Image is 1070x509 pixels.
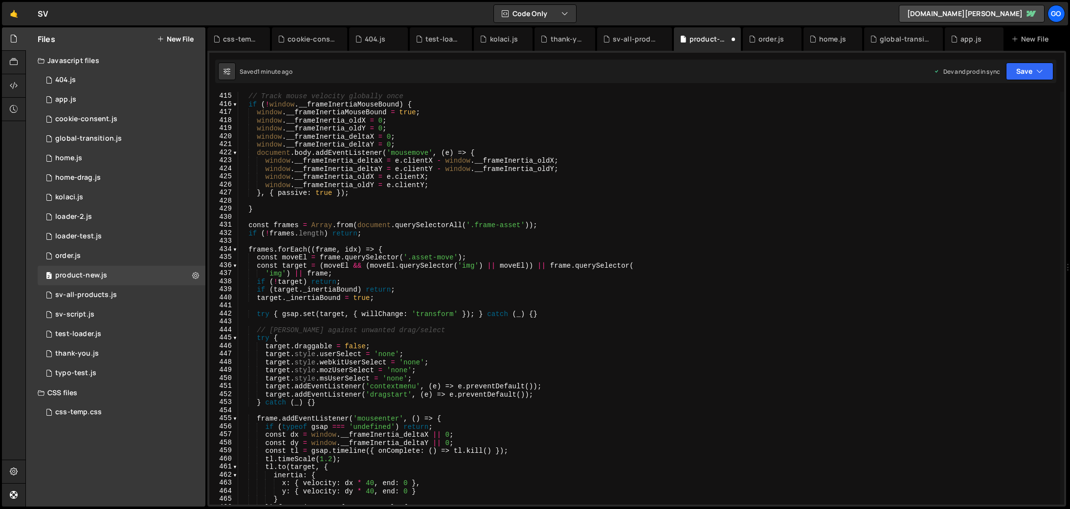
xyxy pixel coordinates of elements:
div: Saved [240,67,292,76]
div: global-transition.js [55,134,122,143]
div: app.js [960,34,981,44]
button: New File [157,35,194,43]
div: 440 [209,294,238,302]
div: thank-you.js [551,34,583,44]
div: order.js [55,252,81,260]
div: 420 [209,132,238,141]
div: 428 [209,197,238,205]
div: 14248/39945.js [38,266,205,285]
div: 427 [209,189,238,197]
div: 465 [209,495,238,503]
div: New File [1011,34,1052,44]
div: loader-test.js [55,232,102,241]
span: 2 [46,273,52,280]
div: 436 [209,261,238,270]
div: 14248/36682.js [38,285,205,305]
div: 425 [209,172,238,181]
div: 423 [209,156,238,165]
a: [DOMAIN_NAME][PERSON_NAME] [899,5,1045,22]
div: 14248/43355.js [38,363,205,383]
div: 14248/38037.css [38,403,205,422]
div: 442 [209,310,238,318]
div: test-loader.js [55,330,101,339]
div: 450 [209,374,238,382]
div: thank-you.js [55,349,99,358]
h2: Files [38,34,55,44]
div: 430 [209,213,238,221]
div: 14248/41685.js [38,129,205,148]
div: home-drag.js [55,173,101,182]
div: test-loader.js [425,34,460,44]
div: 14248/41299.js [38,246,205,266]
div: 456 [209,423,238,431]
div: cookie-consent.js [55,115,117,124]
div: 448 [209,358,238,366]
div: 460 [209,455,238,463]
div: 429 [209,205,238,213]
div: 441 [209,301,238,310]
div: 415 [209,92,238,100]
div: kolaci.js [490,34,518,44]
div: 443 [209,318,238,326]
div: 432 [209,229,238,237]
div: css-temp.css [223,34,258,44]
div: 445 [209,334,238,342]
button: Save [1006,63,1053,80]
div: 455 [209,414,238,423]
div: 14248/40457.js [38,168,205,188]
a: go [1048,5,1065,22]
div: 422 [209,148,238,157]
div: 431 [209,221,238,229]
div: app.js [55,95,76,104]
div: 424 [209,165,238,173]
div: home.js [819,34,846,44]
div: typo-test.js [55,369,96,378]
div: 14248/38152.js [38,90,205,109]
div: CSS files [26,383,205,403]
div: order.js [758,34,784,44]
button: Code Only [494,5,576,22]
div: 459 [209,446,238,455]
div: 426 [209,181,238,189]
div: 14248/42099.js [38,344,205,363]
div: 416 [209,100,238,108]
div: 419 [209,124,238,132]
div: product-new.js [55,271,107,280]
div: sv-all-products.js [613,34,660,44]
div: 435 [209,253,238,261]
div: Dev and prod in sync [934,67,1000,76]
div: 463 [209,479,238,487]
div: 461 [209,463,238,471]
div: 1 minute ago [257,67,292,76]
div: 14248/45841.js [38,188,205,207]
div: 444 [209,326,238,334]
div: 14248/38890.js [38,148,205,168]
div: 437 [209,269,238,277]
a: 🤙 [2,2,26,25]
div: kolaci.js [55,193,83,202]
div: css-temp.css [55,408,102,417]
div: sv-script.js [55,310,94,319]
div: 438 [209,277,238,286]
div: 439 [209,285,238,294]
div: sv-all-products.js [55,291,117,299]
div: SV [38,8,48,20]
div: 454 [209,406,238,415]
div: 458 [209,439,238,447]
div: 433 [209,237,238,245]
div: 449 [209,366,238,374]
div: 421 [209,140,238,148]
div: 14248/46958.js [38,109,205,129]
div: 404.js [365,34,385,44]
div: 14248/36561.js [38,305,205,324]
div: 453 [209,398,238,406]
div: 14248/46529.js [38,324,205,344]
div: 447 [209,350,238,358]
div: Javascript files [26,51,205,70]
div: home.js [55,154,82,163]
div: 14248/46532.js [38,70,205,90]
div: 404.js [55,76,76,85]
div: 457 [209,430,238,439]
div: loader-2.js [55,212,92,221]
